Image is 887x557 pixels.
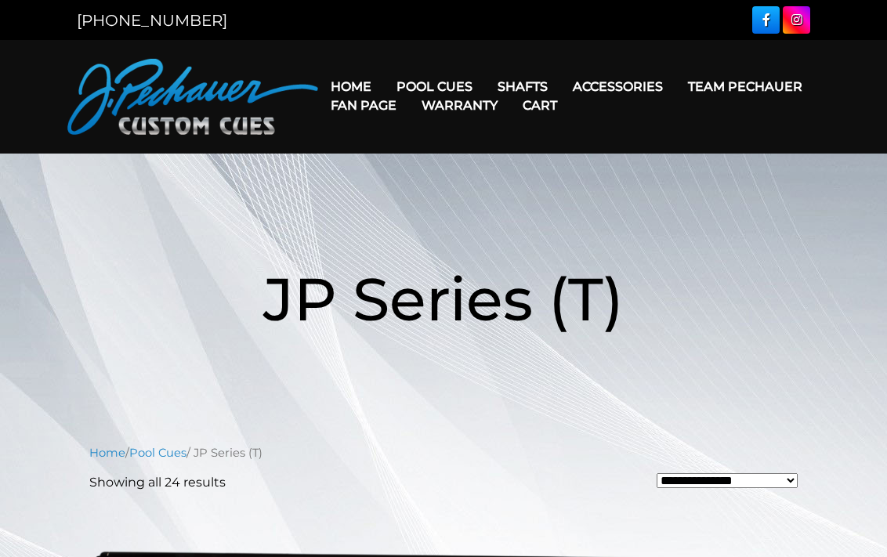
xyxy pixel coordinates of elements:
[318,67,384,107] a: Home
[89,444,798,461] nav: Breadcrumb
[560,67,675,107] a: Accessories
[67,59,318,135] img: Pechauer Custom Cues
[675,67,815,107] a: Team Pechauer
[510,85,570,125] a: Cart
[485,67,560,107] a: Shafts
[318,85,409,125] a: Fan Page
[384,67,485,107] a: Pool Cues
[89,473,226,492] p: Showing all 24 results
[263,262,624,335] span: JP Series (T)
[409,85,510,125] a: Warranty
[89,446,125,460] a: Home
[77,11,227,30] a: [PHONE_NUMBER]
[129,446,186,460] a: Pool Cues
[657,473,798,488] select: Shop order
